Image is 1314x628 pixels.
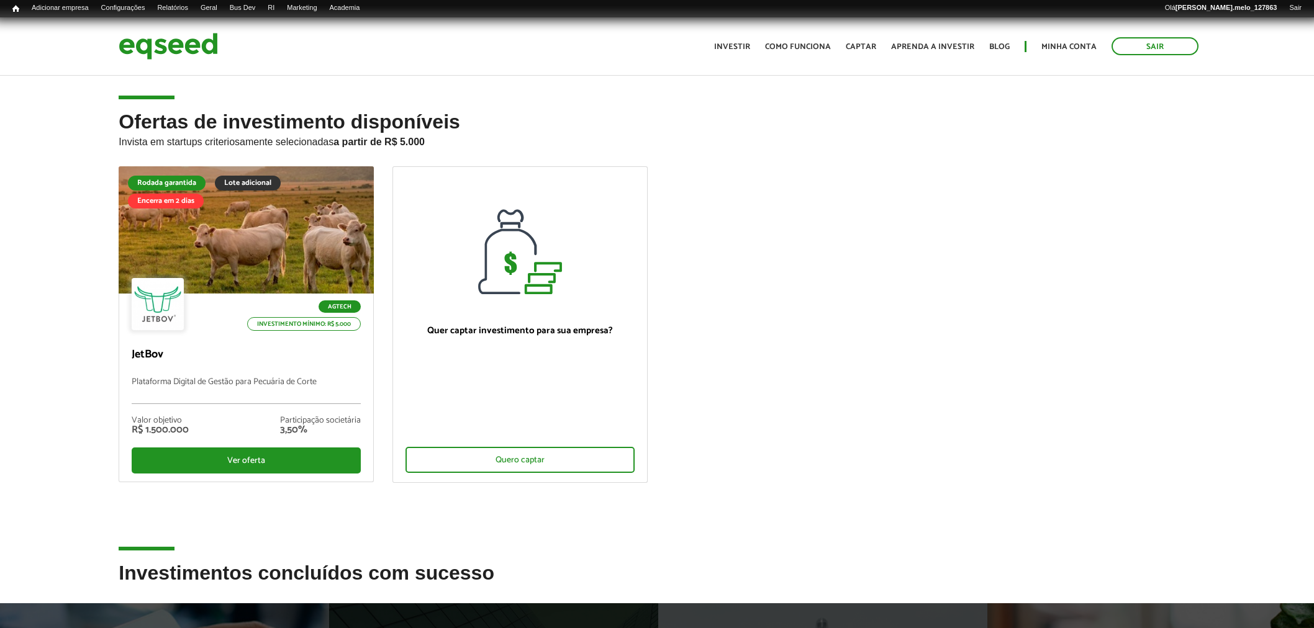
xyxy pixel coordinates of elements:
div: Rodada garantida [128,176,206,191]
p: Invista em startups criteriosamente selecionadas [119,133,1195,148]
a: Início [6,3,25,15]
p: JetBov [132,348,361,362]
a: Sair [1283,3,1308,13]
h2: Ofertas de investimento disponíveis [119,111,1195,166]
a: Quer captar investimento para sua empresa? Quero captar [392,166,648,483]
strong: a partir de R$ 5.000 [333,137,425,147]
a: Olá[PERSON_NAME].melo_127863 [1159,3,1284,13]
div: Quero captar [406,447,635,473]
div: Ver oferta [132,447,361,473]
img: EqSeed [119,30,218,63]
a: Sair [1112,37,1198,55]
div: 3,50% [280,425,361,435]
a: Marketing [281,3,323,13]
a: Blog [989,43,1010,51]
a: Captar [846,43,876,51]
a: Como funciona [765,43,831,51]
a: RI [261,3,281,13]
p: Plataforma Digital de Gestão para Pecuária de Corte [132,377,361,404]
a: Aprenda a investir [891,43,974,51]
a: Relatórios [151,3,194,13]
div: Encerra em 2 dias [128,194,204,209]
div: Participação societária [280,416,361,425]
p: Investimento mínimo: R$ 5.000 [247,317,361,331]
div: Valor objetivo [132,416,189,425]
div: Lote adicional [215,176,281,191]
p: Agtech [319,300,361,313]
a: Configurações [95,3,152,13]
h2: Investimentos concluídos com sucesso [119,562,1195,603]
span: Início [12,4,19,13]
a: Investir [714,43,750,51]
a: Rodada garantida Lote adicional Encerra em 2 dias Agtech Investimento mínimo: R$ 5.000 JetBov Pla... [119,166,374,482]
strong: [PERSON_NAME].melo_127863 [1176,4,1277,11]
div: R$ 1.500.000 [132,425,189,435]
a: Minha conta [1041,43,1097,51]
p: Quer captar investimento para sua empresa? [406,325,635,336]
a: Geral [194,3,224,13]
a: Adicionar empresa [25,3,95,13]
a: Academia [324,3,366,13]
a: Bus Dev [224,3,262,13]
